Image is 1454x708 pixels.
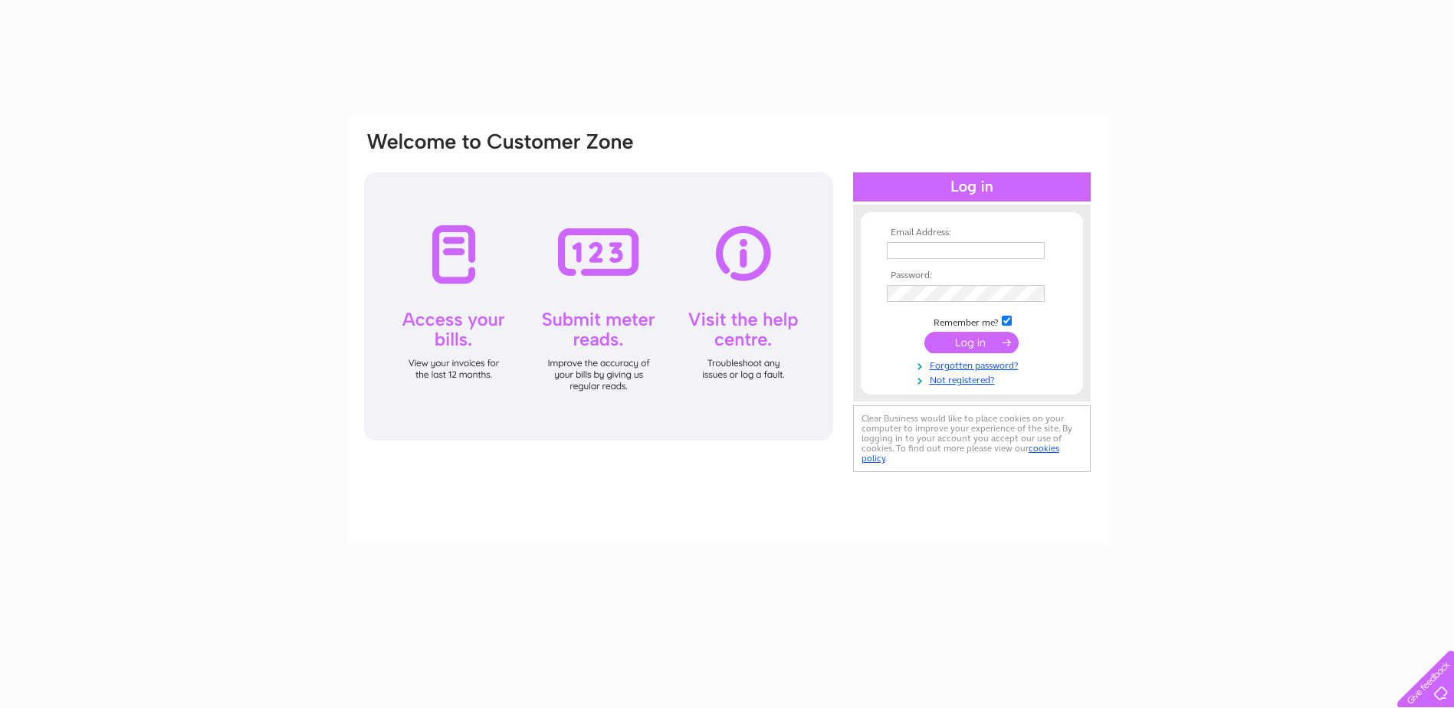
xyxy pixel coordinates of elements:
[883,228,1061,238] th: Email Address:
[887,357,1061,372] a: Forgotten password?
[862,443,1059,464] a: cookies policy
[887,372,1061,386] a: Not registered?
[883,270,1061,281] th: Password:
[883,313,1061,329] td: Remember me?
[853,405,1091,472] div: Clear Business would like to place cookies on your computer to improve your experience of the sit...
[924,332,1019,353] input: Submit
